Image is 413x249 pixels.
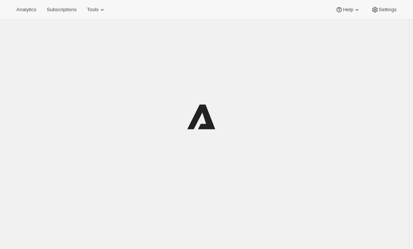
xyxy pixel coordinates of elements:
[82,4,110,15] button: Tools
[87,7,98,13] span: Tools
[16,7,36,13] span: Analytics
[12,4,41,15] button: Analytics
[42,4,81,15] button: Subscriptions
[47,7,76,13] span: Subscriptions
[343,7,353,13] span: Help
[331,4,365,15] button: Help
[367,4,401,15] button: Settings
[379,7,397,13] span: Settings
